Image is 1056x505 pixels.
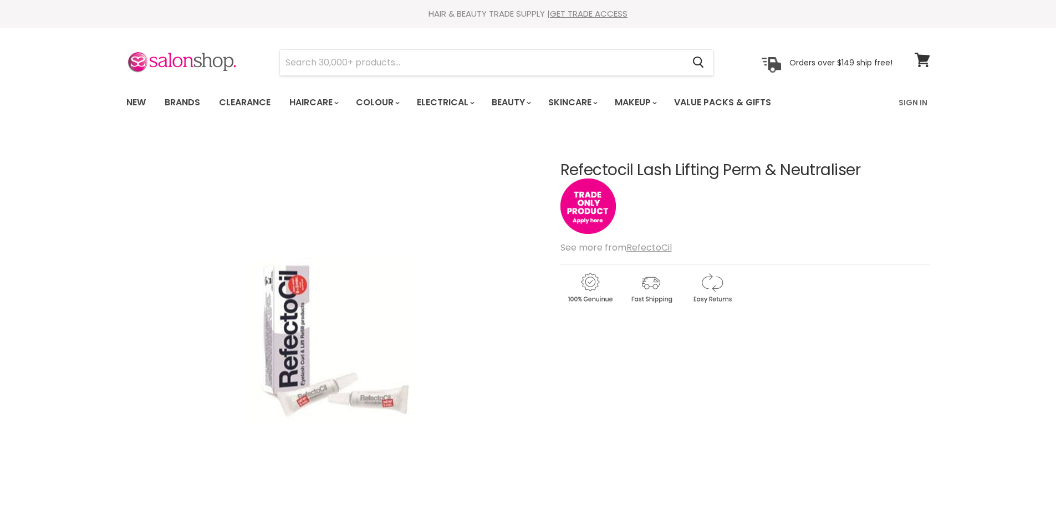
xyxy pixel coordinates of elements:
input: Search [280,50,684,75]
a: Sign In [892,91,934,114]
p: Orders over $149 ship free! [789,57,892,67]
a: Colour [348,91,406,114]
ul: Main menu [118,86,836,119]
a: Haircare [281,91,345,114]
a: RefectoCil [626,241,672,254]
img: returns.gif [682,271,741,305]
img: tradeonly_small.jpg [560,178,616,234]
form: Product [279,49,714,76]
a: Skincare [540,91,604,114]
button: Search [684,50,713,75]
a: Beauty [483,91,538,114]
img: Refectocil Lash Lifting Perm & Neutraliser [236,195,430,487]
a: Electrical [409,91,481,114]
div: HAIR & BEAUTY TRADE SUPPLY | [113,8,944,19]
a: Brands [156,91,208,114]
span: See more from [560,241,672,254]
h1: Refectocil Lash Lifting Perm & Neutraliser [560,162,930,179]
a: Value Packs & Gifts [666,91,779,114]
img: genuine.gif [560,271,619,305]
nav: Main [113,86,944,119]
a: New [118,91,154,114]
a: Makeup [606,91,664,114]
a: Clearance [211,91,279,114]
img: shipping.gif [621,271,680,305]
a: GET TRADE ACCESS [550,8,628,19]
